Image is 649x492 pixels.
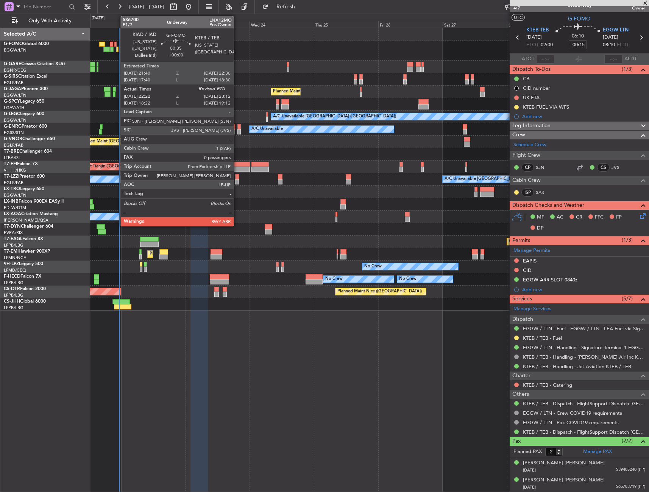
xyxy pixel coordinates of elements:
span: FFC [595,214,604,221]
span: Crew [512,131,525,139]
a: F-HECDFalcon 7X [4,274,41,279]
span: LX-TRO [4,187,20,191]
span: CR [576,214,582,221]
span: T7-FFI [4,162,17,166]
div: Planned Maint [GEOGRAPHIC_DATA] ([GEOGRAPHIC_DATA]) [273,86,392,97]
a: LX-AOACitation Mustang [4,212,58,216]
span: Dispatch Checks and Weather [512,201,584,210]
div: No Crew [364,261,382,272]
span: (2/2) [622,437,633,445]
div: Grounded [GEOGRAPHIC_DATA] (Al Maktoum Intl) [509,236,608,247]
a: CS-DTRFalcon 2000 [4,287,46,291]
div: A/C Unavailable [GEOGRAPHIC_DATA] ([GEOGRAPHIC_DATA]) [273,111,396,122]
span: 4/7 [513,5,532,11]
div: Add new [522,286,645,293]
span: G-LEGC [4,112,20,116]
span: LX-INB [4,199,19,204]
a: G-SIRSCitation Excel [4,74,47,79]
span: 06:10 [572,33,584,40]
span: T7-BRE [4,149,19,154]
div: Tue 23 [185,21,250,28]
span: Permits [512,236,530,245]
a: VHHH/HKG [4,167,26,173]
a: KTEB / TEB - Dispatch - FlightSupport Dispatch [GEOGRAPHIC_DATA] [523,400,645,407]
div: [DATE] [92,15,105,22]
span: G-FOMO [4,42,23,46]
span: 565783719 (PP) [616,484,645,490]
span: G-GARE [4,62,21,66]
a: T7-FFIFalcon 7X [4,162,38,166]
a: CS-JHHGlobal 6000 [4,299,46,304]
div: Sun 28 [507,21,571,28]
span: ALDT [624,55,637,63]
span: FP [616,214,622,221]
span: T7-EMI [4,249,19,254]
div: Planned Maint [GEOGRAPHIC_DATA] [150,248,222,260]
div: Add new [522,113,645,120]
a: T7-BREChallenger 604 [4,149,52,154]
a: KTEB / TEB - Fuel [523,335,562,341]
a: LFPB/LBG [4,242,23,248]
a: T7-EMIHawker 900XP [4,249,50,254]
span: Only With Activity [20,18,80,23]
div: [PERSON_NAME] [PERSON_NAME] [523,476,605,484]
span: 02:00 [541,41,553,49]
a: LFPB/LBG [4,280,23,286]
a: Schedule Crew [513,141,546,149]
span: MF [537,214,544,221]
a: EGGW/LTN [4,192,27,198]
div: EAPIS [523,258,537,264]
a: LX-TROLegacy 650 [4,187,44,191]
div: Planned Maint [GEOGRAPHIC_DATA] ([GEOGRAPHIC_DATA]) [80,136,199,147]
span: 9H-LPZ [4,262,19,266]
div: Mon 22 [121,21,186,28]
span: EGGW LTN [603,27,629,34]
input: --:-- [536,55,554,64]
span: Refresh [270,4,302,9]
a: EGGW / LTN - Pax COVID19 requirements [523,419,619,426]
div: Fri 26 [378,21,443,28]
a: EGLF/FAB [4,80,23,86]
span: G-ENRG [4,124,22,129]
a: LFPB/LBG [4,305,23,311]
span: Services [512,295,532,303]
a: LGAV/ATH [4,105,24,111]
button: UTC [512,14,525,21]
span: ATOT [522,55,534,63]
a: G-GARECessna Citation XLS+ [4,62,66,66]
span: G-SPCY [4,99,20,104]
span: Others [512,390,529,399]
a: G-VNORChallenger 650 [4,137,55,141]
a: G-FOMOGlobal 6000 [4,42,49,46]
span: Flight Crew [512,151,540,160]
span: T7-EAGL [4,237,22,241]
div: Thu 25 [314,21,378,28]
a: Manage Services [513,305,551,313]
span: ETOT [526,41,539,49]
span: Owner [619,5,645,11]
span: (1/3) [622,236,633,244]
a: EGGW/LTN [4,92,27,98]
div: CID [523,267,532,273]
span: G-SIRS [4,74,18,79]
div: EGGW ARR SLOT 0840z [523,276,577,283]
span: G-VNOR [4,137,22,141]
a: LX-INBFalcon 900EX EASy II [4,199,64,204]
span: DP [537,225,544,232]
div: No Crew [325,273,343,285]
span: Leg Information [512,122,551,130]
div: ISP [521,188,534,197]
a: G-LEGCLegacy 600 [4,112,44,116]
a: G-JAGAPhenom 300 [4,87,48,91]
a: EVRA/RIX [4,230,23,236]
div: No Crew [399,273,417,285]
a: SAR [536,189,553,196]
span: T7-LZZI [4,174,19,179]
label: Planned PAX [513,448,542,456]
span: 539405240 (PP) [616,467,645,473]
a: SJN [536,164,553,171]
span: [DATE] - [DATE] [129,3,164,10]
div: [PERSON_NAME] [PERSON_NAME] [523,459,605,467]
a: T7-LZZIPraetor 600 [4,174,45,179]
a: LFPB/LBG [4,292,23,298]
